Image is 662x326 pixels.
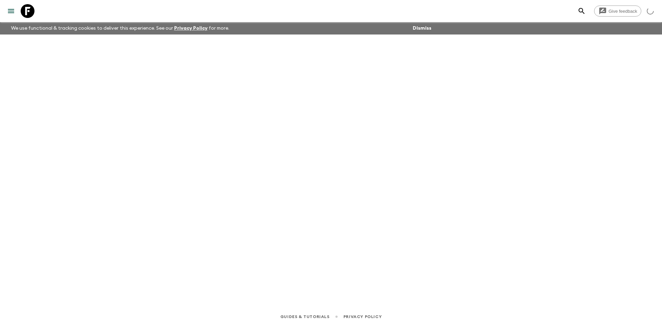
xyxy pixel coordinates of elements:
a: Privacy Policy [174,26,208,31]
p: We use functional & tracking cookies to deliver this experience. See our for more. [8,22,232,34]
button: menu [4,4,18,18]
a: Privacy Policy [343,313,382,320]
a: Give feedback [594,6,641,17]
span: Give feedback [605,9,641,14]
button: search adventures [575,4,589,18]
button: Dismiss [411,23,433,33]
a: Guides & Tutorials [280,313,330,320]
